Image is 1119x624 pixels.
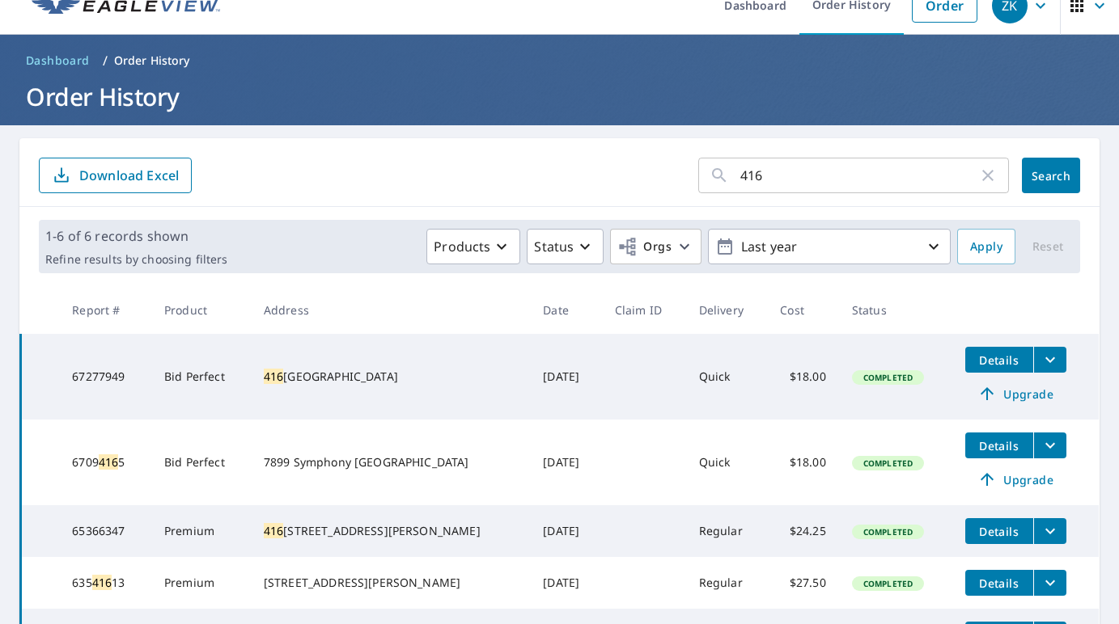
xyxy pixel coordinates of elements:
td: 635 13 [59,557,151,609]
span: Details [975,576,1024,591]
button: detailsBtn-63541613 [965,570,1033,596]
input: Address, Report #, Claim ID, etc. [740,153,978,198]
span: Apply [970,237,1002,257]
span: Completed [854,457,922,469]
button: Search [1022,158,1080,193]
p: Products [434,237,490,256]
td: [DATE] [530,420,602,505]
button: Apply [957,229,1015,264]
span: Search [1035,168,1067,183]
td: Regular [686,505,767,557]
th: Cost [767,286,839,334]
span: Completed [854,578,922,589]
p: Download Excel [79,167,179,184]
td: [DATE] [530,334,602,420]
button: filesDropdownBtn-63541613 [1033,570,1066,596]
mark: 416 [99,454,118,470]
th: Address [251,286,530,334]
span: Completed [854,372,922,383]
td: Premium [151,505,251,557]
button: Last year [708,229,951,264]
a: Upgrade [965,466,1066,492]
td: $27.50 [767,557,839,609]
button: Orgs [610,229,701,264]
td: 67277949 [59,334,151,420]
span: Details [975,524,1024,539]
span: Upgrade [975,384,1057,403]
p: Last year [735,233,924,261]
p: Order History [114,53,190,69]
div: [STREET_ADDRESS][PERSON_NAME] [264,575,517,591]
mark: 416 [264,369,283,384]
span: Upgrade [975,470,1057,489]
button: filesDropdownBtn-65366347 [1033,518,1066,544]
td: 6709 5 [59,420,151,505]
button: Products [426,229,520,264]
mark: 416 [264,523,283,538]
a: Upgrade [965,381,1066,407]
p: Status [534,237,574,256]
button: Status [527,229,604,264]
button: detailsBtn-65366347 [965,518,1033,544]
th: Delivery [686,286,767,334]
th: Product [151,286,251,334]
td: $18.00 [767,420,839,505]
p: Refine results by choosing filters [45,252,227,267]
button: Download Excel [39,158,192,193]
th: Date [530,286,602,334]
button: filesDropdownBtn-67094165 [1033,432,1066,458]
div: 7899 Symphony [GEOGRAPHIC_DATA] [264,454,517,470]
th: Report # [59,286,151,334]
a: Dashboard [19,48,96,74]
td: 65366347 [59,505,151,557]
td: Quick [686,334,767,420]
div: [GEOGRAPHIC_DATA] [264,369,517,385]
th: Status [839,286,952,334]
td: Bid Perfect [151,420,251,505]
p: 1-6 of 6 records shown [45,226,227,246]
td: Quick [686,420,767,505]
h1: Order History [19,80,1100,113]
td: $18.00 [767,334,839,420]
button: detailsBtn-67277949 [965,347,1033,373]
button: filesDropdownBtn-67277949 [1033,347,1066,373]
td: $24.25 [767,505,839,557]
td: [DATE] [530,505,602,557]
span: Completed [854,526,922,538]
li: / [103,51,108,70]
div: [STREET_ADDRESS][PERSON_NAME] [264,523,517,539]
td: Premium [151,557,251,609]
th: Claim ID [602,286,686,334]
span: Details [975,438,1024,453]
span: Details [975,352,1024,368]
td: Regular [686,557,767,609]
span: Orgs [617,237,672,257]
button: detailsBtn-67094165 [965,432,1033,458]
td: [DATE] [530,557,602,609]
mark: 416 [92,575,112,590]
td: Bid Perfect [151,334,251,420]
nav: breadcrumb [19,48,1100,74]
span: Dashboard [26,53,90,69]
